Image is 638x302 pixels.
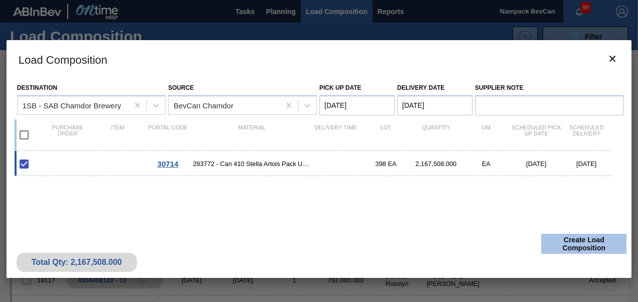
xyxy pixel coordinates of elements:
div: EA [461,160,511,168]
div: Delivery Time [310,124,361,145]
label: Supplier Note [475,81,624,95]
div: UM [461,124,511,145]
input: mm/dd/yyyy [320,95,395,115]
div: 398 EA [361,160,411,168]
div: Purchase order [43,124,93,145]
label: Delivery Date [397,84,444,91]
label: Destination [17,84,57,91]
div: Quantity [411,124,461,145]
span: 30714 [157,160,179,168]
div: Go to Order [143,160,193,168]
h3: Load Composition [7,40,632,78]
div: Portal code [143,124,193,145]
div: Scheduled Delivery [561,124,611,145]
label: Pick up Date [320,84,362,91]
div: Scheduled Pick up Date [511,124,561,145]
div: Item [93,124,143,145]
div: [DATE] [511,160,561,168]
div: 2,167,508.000 [411,160,461,168]
div: BevCan Chamdor [174,101,233,109]
input: mm/dd/yyyy [397,95,472,115]
span: 283772 - Can 410 Stella Artois Pack Upgrade [193,160,311,168]
div: Total Qty: 2,167,508.000 [24,258,129,267]
div: Lot [361,124,411,145]
div: Material [193,124,311,145]
button: Create Load Composition [541,234,626,254]
label: Source [168,84,194,91]
div: [DATE] [561,160,611,168]
div: 1SB - SAB Chamdor Brewery [23,101,121,109]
